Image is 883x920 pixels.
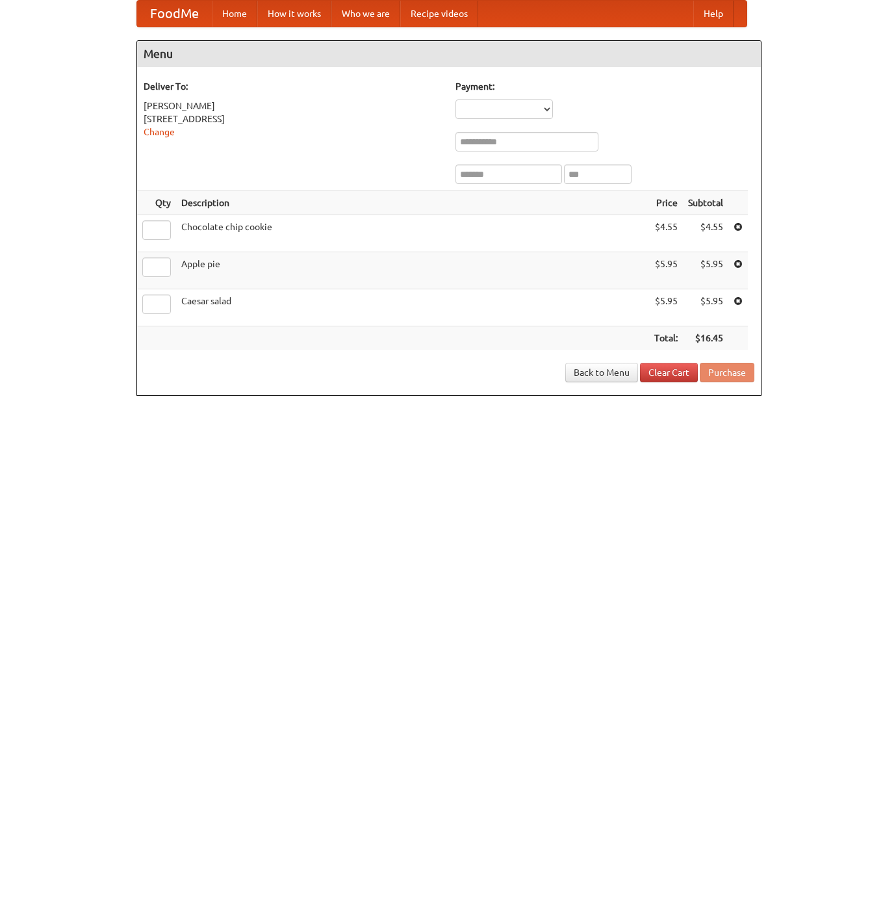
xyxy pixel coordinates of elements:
[137,41,761,67] h4: Menu
[331,1,400,27] a: Who we are
[649,191,683,215] th: Price
[683,191,728,215] th: Subtotal
[176,191,649,215] th: Description
[212,1,257,27] a: Home
[176,252,649,289] td: Apple pie
[649,215,683,252] td: $4.55
[144,112,442,125] div: [STREET_ADDRESS]
[640,363,698,382] a: Clear Cart
[693,1,734,27] a: Help
[683,252,728,289] td: $5.95
[649,252,683,289] td: $5.95
[144,80,442,93] h5: Deliver To:
[649,289,683,326] td: $5.95
[176,215,649,252] td: Chocolate chip cookie
[144,99,442,112] div: [PERSON_NAME]
[455,80,754,93] h5: Payment:
[137,191,176,215] th: Qty
[137,1,212,27] a: FoodMe
[144,127,175,137] a: Change
[176,289,649,326] td: Caesar salad
[565,363,638,382] a: Back to Menu
[683,289,728,326] td: $5.95
[400,1,478,27] a: Recipe videos
[700,363,754,382] button: Purchase
[683,215,728,252] td: $4.55
[649,326,683,350] th: Total:
[257,1,331,27] a: How it works
[683,326,728,350] th: $16.45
